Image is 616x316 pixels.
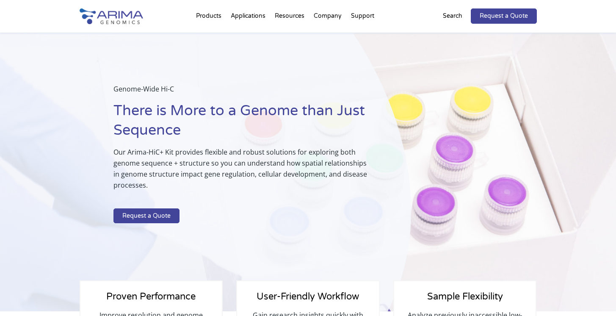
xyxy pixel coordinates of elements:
span: User-Friendly Workflow [257,291,359,302]
span: Proven Performance [106,291,196,302]
img: Arima-Genomics-logo [80,8,143,24]
a: Request a Quote [471,8,537,24]
p: Our Arima-HiC+ Kit provides flexible and robust solutions for exploring both genome sequence + st... [113,147,369,197]
a: Request a Quote [113,208,180,224]
span: Sample Flexibility [427,291,503,302]
h1: There is More to a Genome than Just Sequence [113,101,369,147]
p: Search [443,11,462,22]
p: Genome-Wide Hi-C [113,83,369,101]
